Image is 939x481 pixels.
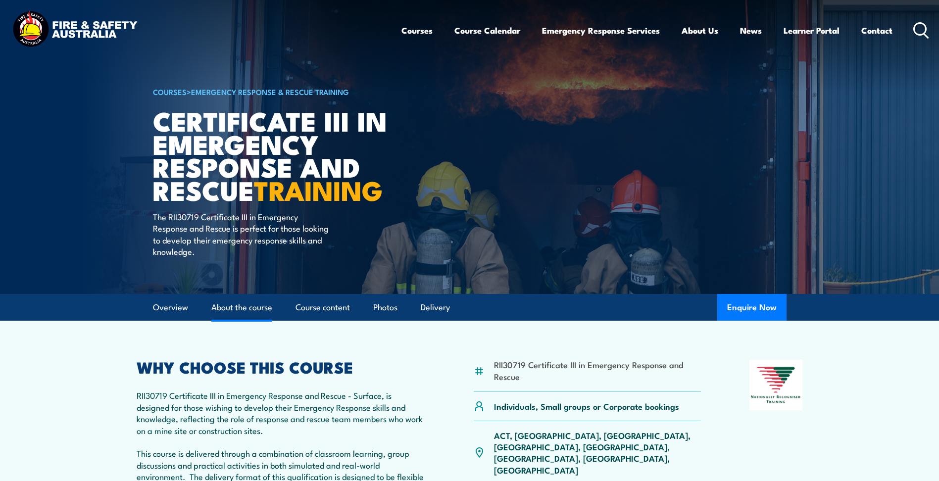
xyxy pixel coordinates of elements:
[153,211,334,257] p: The RII30719 Certificate III in Emergency Response and Rescue is perfect for those looking to dev...
[254,169,383,210] strong: TRAINING
[784,17,840,44] a: Learner Portal
[717,294,787,321] button: Enquire Now
[296,294,350,321] a: Course content
[421,294,450,321] a: Delivery
[153,86,397,97] h6: >
[153,109,397,201] h1: Certificate III in Emergency Response and Rescue
[749,360,803,410] img: Nationally Recognised Training logo.
[137,360,426,374] h2: WHY CHOOSE THIS COURSE
[542,17,660,44] a: Emergency Response Services
[861,17,892,44] a: Contact
[740,17,762,44] a: News
[454,17,520,44] a: Course Calendar
[494,359,701,382] li: RII30719 Certificate III in Emergency Response and Rescue
[153,86,187,97] a: COURSES
[153,294,188,321] a: Overview
[191,86,349,97] a: Emergency Response & Rescue Training
[494,430,701,476] p: ACT, [GEOGRAPHIC_DATA], [GEOGRAPHIC_DATA], [GEOGRAPHIC_DATA], [GEOGRAPHIC_DATA], [GEOGRAPHIC_DATA...
[211,294,272,321] a: About the course
[401,17,433,44] a: Courses
[682,17,718,44] a: About Us
[373,294,397,321] a: Photos
[494,400,679,412] p: Individuals, Small groups or Corporate bookings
